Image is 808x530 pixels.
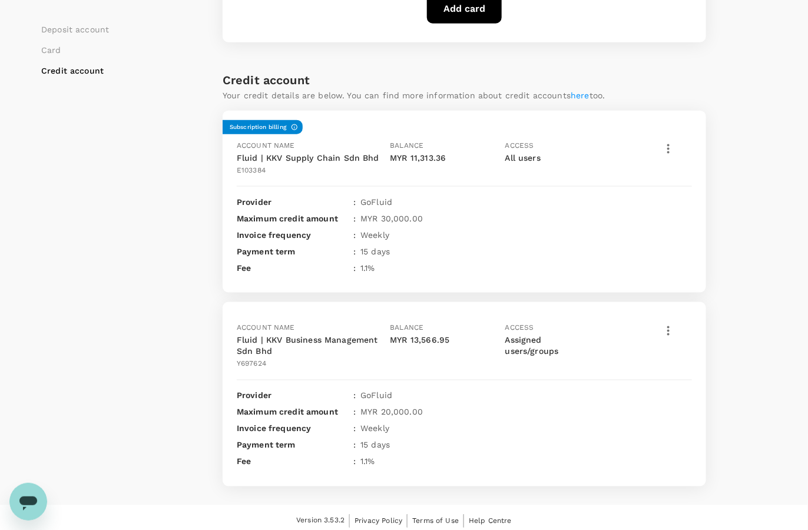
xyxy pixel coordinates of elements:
[237,406,349,418] p: Maximum credit amount
[223,90,605,101] p: Your credit details are below. You can find more information about credit accounts too.
[237,439,349,451] p: Payment term
[505,335,559,356] span: Assigned users/groups
[505,323,534,332] span: Access
[469,515,512,528] a: Help Centre
[237,246,349,257] p: Payment term
[360,213,423,224] p: MYR 30,000.00
[223,71,310,90] h6: Credit account
[237,262,349,274] p: Fee
[360,229,389,241] p: Weekly
[360,456,375,468] p: 1.1 %
[571,91,590,100] a: here
[505,141,534,150] span: Access
[237,423,349,435] p: Invoice frequency
[237,213,349,224] p: Maximum credit amount
[41,65,109,77] li: Credit account
[230,122,286,132] h6: Subscription billing
[237,196,349,208] p: Provider
[355,515,402,528] a: Privacy Policy
[353,390,356,402] span: :
[412,515,459,528] a: Terms of Use
[353,262,356,274] span: :
[390,152,500,164] p: MYR 11,313.36
[355,517,402,525] span: Privacy Policy
[296,515,345,527] span: Version 3.53.2
[41,44,109,56] li: Card
[360,196,392,208] p: GoFluid
[237,334,385,357] p: Fluid | KKV Business Management Sdn Bhd
[353,213,356,224] span: :
[353,406,356,418] span: :
[360,423,389,435] p: Weekly
[360,246,390,257] p: 15 days
[353,423,356,435] span: :
[237,166,266,174] span: E103384
[237,229,349,241] p: Invoice frequency
[353,439,356,451] span: :
[353,196,356,208] span: :
[412,517,459,525] span: Terms of Use
[390,141,423,150] span: Balance
[237,360,266,368] span: Y697624
[237,141,295,150] span: Account name
[353,456,356,468] span: :
[237,323,295,332] span: Account name
[360,262,375,274] p: 1.1 %
[360,390,392,402] p: GoFluid
[469,517,512,525] span: Help Centre
[360,439,390,451] p: 15 days
[237,456,349,468] p: Fee
[353,246,356,257] span: :
[237,390,349,402] p: Provider
[390,334,500,346] p: MYR 13,566.95
[353,229,356,241] span: :
[237,152,385,164] p: Fluid | KKV Supply Chain Sdn Bhd
[41,24,109,35] li: Deposit account
[9,483,47,521] iframe: Button to launch messaging window
[360,406,423,418] p: MYR 20,000.00
[505,153,541,163] span: All users
[390,323,423,332] span: Balance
